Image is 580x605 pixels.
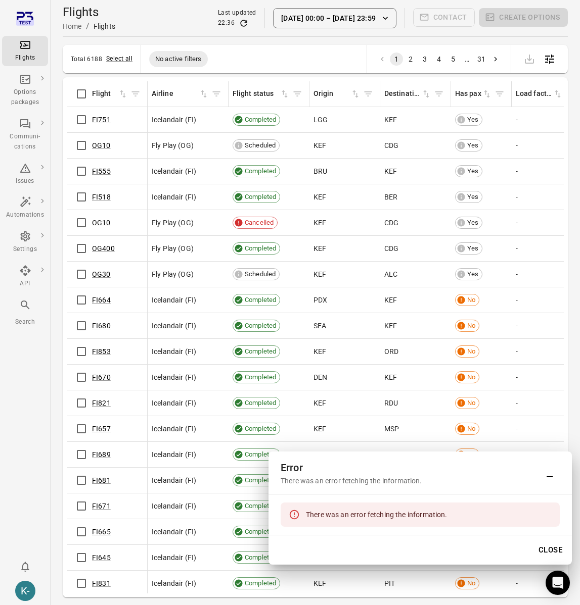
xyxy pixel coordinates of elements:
[384,578,395,588] span: PIT
[241,449,280,460] span: Completed
[71,56,102,63] div: Total 6188
[6,244,44,255] div: Settings
[384,398,398,408] span: RDU
[15,557,35,577] button: Notifications
[516,88,563,99] span: Load factor
[241,372,280,382] span: Completed
[92,88,128,99] span: Flight
[233,88,290,99] div: Sort by flight status in ascending order
[92,88,128,99] div: Sort by flight in ascending order
[306,506,448,524] div: There was an error fetching the information.
[241,475,280,485] span: Completed
[516,321,578,331] div: -
[464,578,479,588] span: No
[447,53,460,66] button: Go to page 5
[464,424,479,434] span: No
[63,4,115,20] h1: Flights
[384,88,431,99] span: Destination
[384,192,397,202] span: BER
[384,243,398,254] span: CDG
[516,115,578,125] div: -
[314,424,326,434] span: KEF
[2,159,48,189] a: Issues
[152,449,196,460] span: Icelandair (FI)
[384,372,397,382] span: KEF
[461,54,474,64] div: …
[241,115,280,125] span: Completed
[516,192,578,202] div: -
[533,539,568,561] button: Close
[92,116,111,124] a: FI751
[516,398,578,408] div: -
[516,449,578,460] div: -
[152,243,194,254] span: Fly Play (OG)
[241,140,279,150] span: Scheduled
[464,295,479,305] span: No
[2,70,48,111] a: Options packages
[241,192,280,202] span: Completed
[2,227,48,258] a: Settings
[92,167,111,175] a: FI555
[492,86,507,102] button: Filter by has pax
[152,192,196,202] span: Icelandair (FI)
[92,553,111,562] a: FI645
[86,20,90,32] li: /
[6,210,44,220] div: Automations
[92,373,111,381] a: FI670
[6,53,44,63] div: Flights
[92,296,111,304] a: FI664
[314,115,328,125] span: LGG
[241,269,279,279] span: Scheduled
[516,269,578,279] div: -
[128,86,143,102] button: Filter by flight
[94,21,115,31] div: Flights
[152,501,196,511] span: Icelandair (FI)
[384,88,431,99] div: Sort by destination in ascending order
[455,88,492,99] div: Sort by has pax in ascending order
[63,22,82,30] a: Home
[241,243,280,254] span: Completed
[281,476,540,486] div: There was an error fetching the information.
[92,450,111,459] a: FI689
[2,36,48,66] a: Flights
[2,193,48,223] a: Automations
[241,501,280,511] span: Completed
[519,54,540,63] span: Please make a selection to export
[516,88,563,99] div: Sort by load factor in ascending order
[92,528,111,536] a: FI665
[464,218,482,228] span: Yes
[92,579,111,587] a: FI831
[464,166,482,176] span: Yes
[314,346,326,357] span: KEF
[314,88,350,99] div: Origin
[2,296,48,330] button: Search
[314,269,326,279] span: KEF
[241,424,280,434] span: Completed
[314,218,326,228] span: KEF
[218,8,256,18] div: Last updated
[152,295,196,305] span: Icelandair (FI)
[209,86,224,102] span: Filter by airline
[384,140,398,150] span: CDG
[431,86,447,102] span: Filter by destination
[290,86,305,102] button: Filter by flight status
[516,140,578,150] div: -
[152,527,196,537] span: Icelandair (FI)
[314,140,326,150] span: KEF
[464,140,482,150] span: Yes
[455,88,492,99] span: Has pax
[218,18,235,28] div: 22:36
[92,425,111,433] a: FI657
[464,372,479,382] span: No
[516,243,578,254] div: -
[384,218,398,228] span: CDG
[432,53,445,66] button: Go to page 4
[464,346,479,357] span: No
[384,88,421,99] div: Destination
[6,317,44,327] div: Search
[314,166,327,176] span: BRU
[2,262,48,292] a: API
[361,86,376,102] button: Filter by origin
[92,476,111,484] a: FI681
[540,49,560,69] button: Open table configuration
